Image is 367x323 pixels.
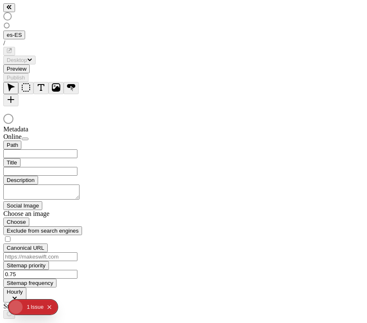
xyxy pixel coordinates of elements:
[49,82,64,94] button: Image
[7,74,25,81] span: Publish
[3,73,28,82] button: Publish
[7,66,26,72] span: Preview
[3,201,42,210] button: Social Image
[3,287,26,302] button: Hourly
[3,218,29,226] button: Choose
[3,126,104,133] div: Metadata
[7,219,26,225] span: Choose
[3,64,30,73] button: Preview
[3,279,56,287] button: Sitemap frequency
[3,56,36,64] button: Desktop
[3,158,21,167] button: Title
[3,226,82,235] button: Exclude from search engines
[3,261,49,270] button: Sitemap priority
[3,176,38,185] button: Description
[18,82,33,94] button: Box
[3,244,48,252] button: Canonical URL
[64,82,79,94] button: Button
[3,302,104,310] div: Snippets
[7,57,27,63] span: Desktop
[3,133,22,140] span: Online
[3,31,25,39] button: Open locale picker
[7,289,23,295] span: Hourly
[33,82,49,94] button: Text
[3,141,21,149] button: Path
[7,32,22,38] span: es-ES
[3,252,77,261] input: https://makeswift.com
[3,210,104,218] div: Choose an image
[3,39,364,47] div: /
